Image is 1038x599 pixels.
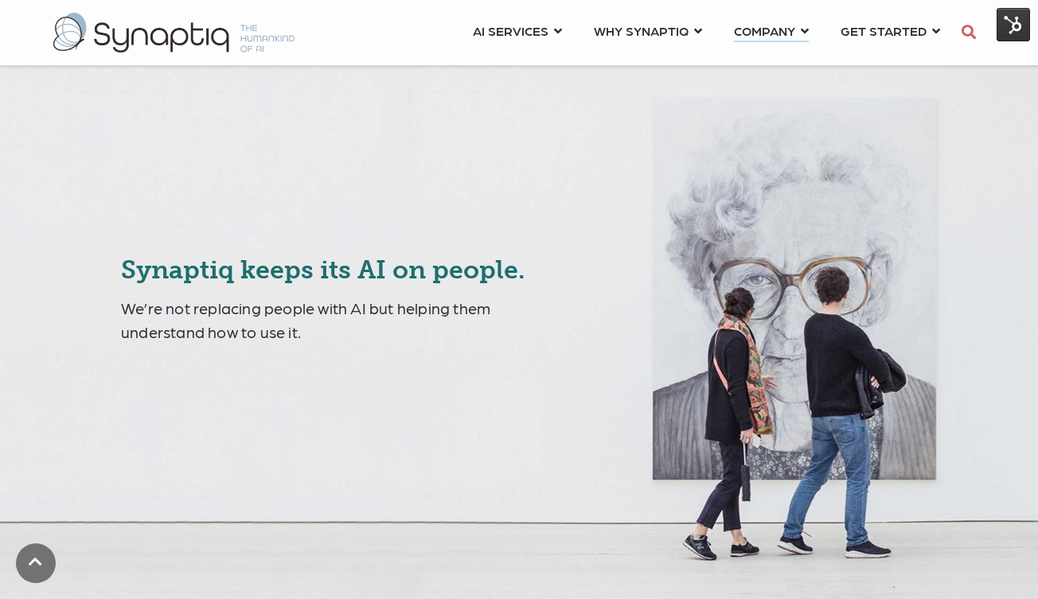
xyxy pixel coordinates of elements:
[734,20,795,41] span: COMPANY
[594,20,689,41] span: WHY SYNAPTIQ
[841,20,927,41] span: GET STARTED
[473,20,548,41] span: AI SERVICES
[841,16,940,45] a: GET STARTED
[473,16,562,45] a: AI SERVICES
[53,13,295,53] img: synaptiq logo-2
[457,4,956,61] nav: menu
[594,16,702,45] a: WHY SYNAPTIQ
[997,8,1030,41] img: HubSpot Tools Menu Toggle
[734,16,809,45] a: COMPANY
[121,255,525,285] span: Synaptiq keeps its AI on people.
[121,296,577,344] p: We’re not replacing people with AI but helping them understand how to use it.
